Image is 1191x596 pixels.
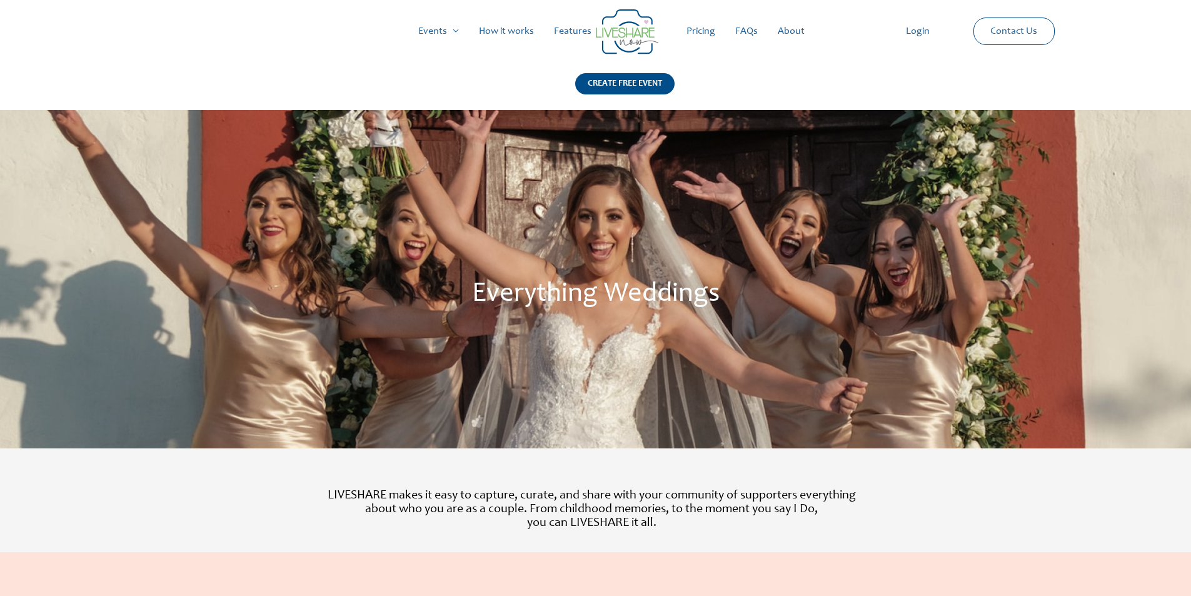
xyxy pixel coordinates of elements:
[408,11,469,51] a: Events
[725,11,768,51] a: FAQs
[768,11,815,51] a: About
[544,11,601,51] a: Features
[472,281,720,308] span: Everything Weddings
[469,11,544,51] a: How it works
[575,73,675,94] div: CREATE FREE EVENT
[575,73,675,110] a: CREATE FREE EVENT
[22,11,1169,51] nav: Site Navigation
[231,489,952,530] p: LIVESHARE makes it easy to capture, curate, and share with your community of supporters everythin...
[980,18,1047,44] a: Contact Us
[596,9,658,54] img: Group 14 | Live Photo Slideshow for Events | Create Free Events Album for Any Occasion
[896,11,940,51] a: Login
[676,11,725,51] a: Pricing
